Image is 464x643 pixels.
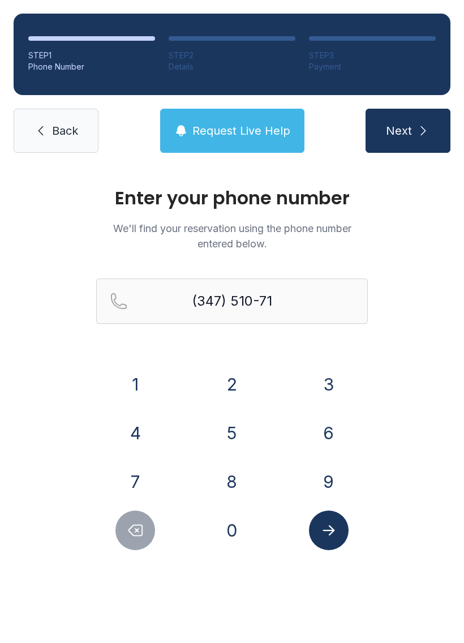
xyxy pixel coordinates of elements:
button: 3 [309,365,349,404]
div: STEP 1 [28,50,155,61]
button: 7 [115,462,155,501]
button: 1 [115,365,155,404]
span: Request Live Help [192,123,290,139]
h1: Enter your phone number [96,189,368,207]
button: Delete number [115,511,155,550]
button: 6 [309,413,349,453]
input: Reservation phone number [96,278,368,324]
button: 0 [212,511,252,550]
span: Back [52,123,78,139]
p: We'll find your reservation using the phone number entered below. [96,221,368,251]
button: 8 [212,462,252,501]
span: Next [386,123,412,139]
div: Phone Number [28,61,155,72]
div: STEP 3 [309,50,436,61]
div: Payment [309,61,436,72]
button: 9 [309,462,349,501]
div: STEP 2 [169,50,295,61]
button: 5 [212,413,252,453]
button: Submit lookup form [309,511,349,550]
button: 2 [212,365,252,404]
div: Details [169,61,295,72]
button: 4 [115,413,155,453]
